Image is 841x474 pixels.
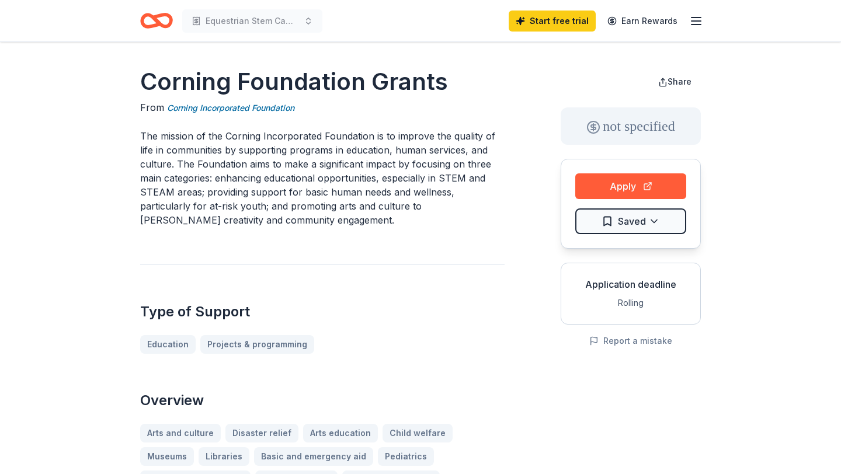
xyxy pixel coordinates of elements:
[561,107,701,145] div: not specified
[575,173,686,199] button: Apply
[571,277,691,291] div: Application deadline
[200,335,314,354] a: Projects & programming
[167,101,294,115] a: Corning Incorporated Foundation
[140,391,505,410] h2: Overview
[668,76,691,86] span: Share
[182,9,322,33] button: Equestrian Stem Camp for Deaf/Hard of Hearing Kids and Their Siblings
[140,335,196,354] a: Education
[140,65,505,98] h1: Corning Foundation Grants
[140,7,173,34] a: Home
[571,296,691,310] div: Rolling
[575,208,686,234] button: Saved
[589,334,672,348] button: Report a mistake
[618,214,646,229] span: Saved
[140,302,505,321] h2: Type of Support
[140,100,505,115] div: From
[509,11,596,32] a: Start free trial
[206,14,299,28] span: Equestrian Stem Camp for Deaf/Hard of Hearing Kids and Their Siblings
[140,129,505,227] p: The mission of the Corning Incorporated Foundation is to improve the quality of life in communiti...
[600,11,684,32] a: Earn Rewards
[649,70,701,93] button: Share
